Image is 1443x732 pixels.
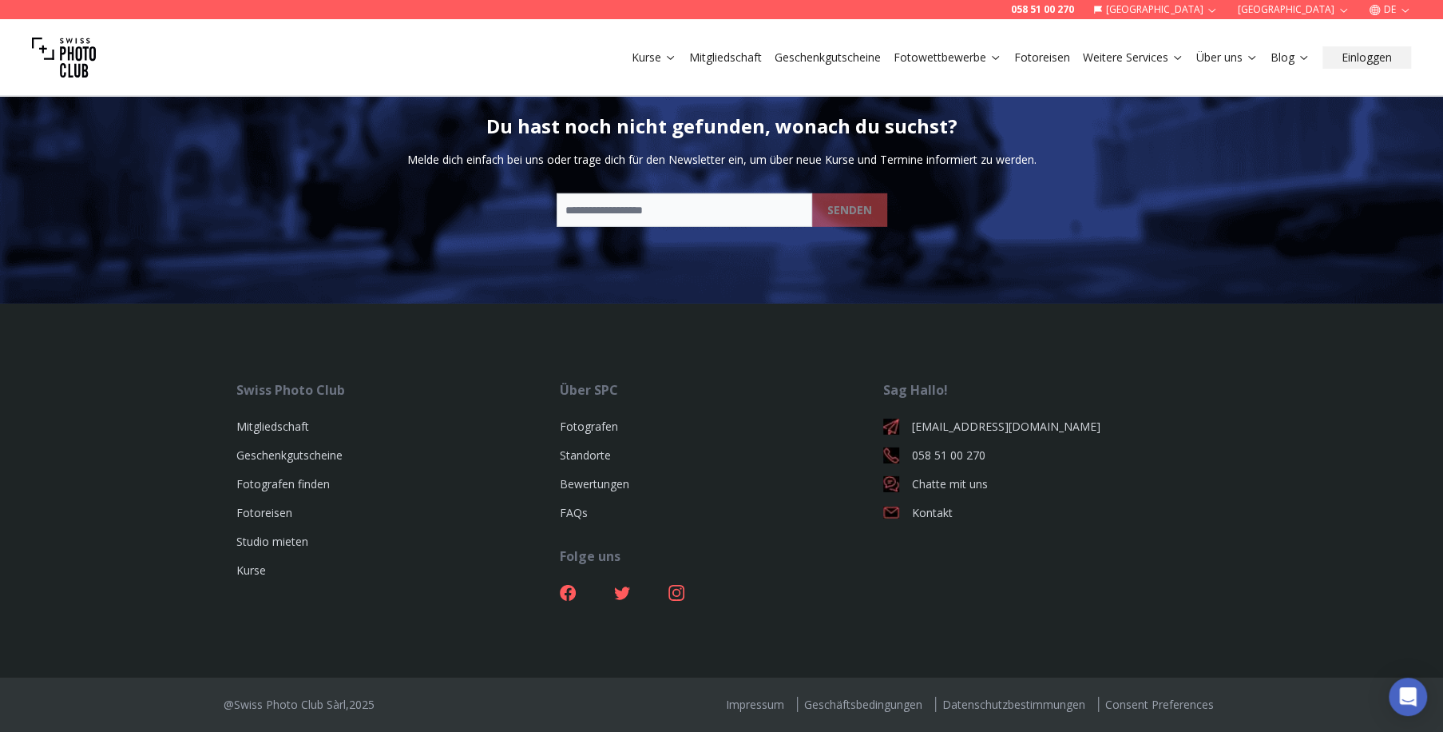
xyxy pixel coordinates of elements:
div: Folge uns [560,547,883,566]
button: SENDEN [812,193,887,227]
a: Fotoreisen [1014,50,1070,66]
div: Sag Hallo! [883,380,1207,400]
a: Geschenkgutscheine [775,50,881,66]
div: Über SPC [560,380,883,400]
button: Fotowettbewerbe [887,46,1008,69]
a: Blog [1271,50,1310,66]
a: Fotoreisen [236,505,292,520]
button: Weitere Services [1076,46,1190,69]
b: SENDEN [827,202,872,218]
a: [EMAIL_ADDRESS][DOMAIN_NAME] [883,419,1207,435]
a: Fotowettbewerbe [894,50,1001,66]
a: Standorte [560,448,611,463]
button: Kurse [625,46,683,69]
a: Mitgliedschaft [689,50,762,66]
button: Einloggen [1322,46,1411,69]
a: Chatte mit uns [883,476,1207,492]
a: Datenschutzbestimmungen [935,697,1092,712]
button: Geschenkgutscheine [768,46,887,69]
button: Über uns [1190,46,1264,69]
a: Fotografen finden [236,476,330,491]
a: Über uns [1196,50,1258,66]
a: Geschenkgutscheine [236,448,343,463]
img: Swiss photo club [32,26,96,90]
a: Bewertungen [560,476,629,491]
a: Impressum [720,697,791,712]
a: 058 51 00 270 [883,448,1207,463]
a: Studio mieten [236,534,308,549]
a: Kurse [632,50,676,66]
div: @Swiss Photo Club Sàrl, 2025 [224,697,375,713]
h2: Du hast noch nicht gefunden, wonach du suchst? [486,113,957,139]
div: Open Intercom Messenger [1389,678,1427,716]
button: Mitgliedschaft [683,46,768,69]
a: Mitgliedschaft [236,419,309,434]
a: Kontakt [883,505,1207,521]
button: Fotoreisen [1008,46,1076,69]
button: Blog [1264,46,1316,69]
a: Geschäftsbedingungen [797,697,929,712]
a: 058 51 00 270 [1011,3,1074,16]
a: Kurse [236,563,266,578]
a: FAQs [560,505,588,520]
div: Swiss Photo Club [236,380,560,400]
a: Fotografen [560,419,618,434]
a: Consent Preferences [1098,697,1220,712]
p: Melde dich einfach bei uns oder trage dich für den Newsletter ein, um über neue Kurse und Termine... [407,152,1037,168]
a: Weitere Services [1083,50,1183,66]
